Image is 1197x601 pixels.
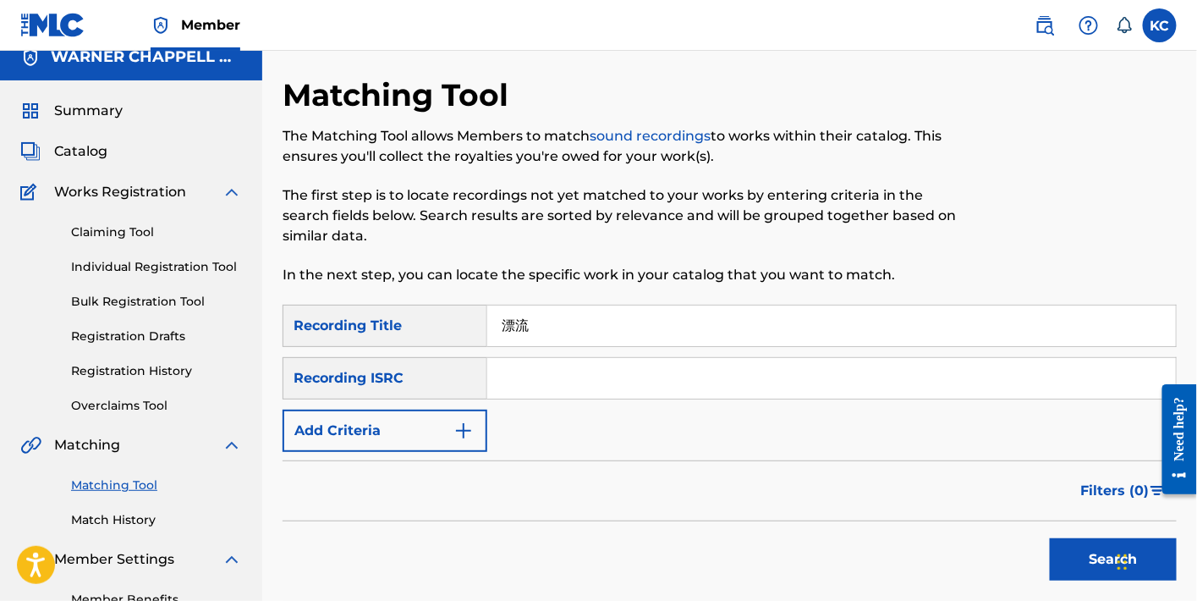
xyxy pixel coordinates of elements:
[1150,372,1197,508] iframe: Resource Center
[20,141,41,162] img: Catalog
[71,362,242,380] a: Registration History
[283,126,971,167] p: The Matching Tool allows Members to match to works within their catalog. This ensures you'll coll...
[54,101,123,121] span: Summary
[20,182,42,202] img: Works Registration
[54,182,186,202] span: Works Registration
[590,128,711,144] a: sound recordings
[1079,15,1099,36] img: help
[20,435,41,455] img: Matching
[71,397,242,415] a: Overclaims Tool
[283,305,1177,589] form: Search Form
[181,15,240,35] span: Member
[71,258,242,276] a: Individual Registration Tool
[1072,8,1106,42] div: Help
[222,182,242,202] img: expand
[20,549,41,570] img: Member Settings
[20,101,123,121] a: SummarySummary
[1116,17,1133,34] div: Notifications
[71,223,242,241] a: Claiming Tool
[1035,15,1055,36] img: search
[222,549,242,570] img: expand
[283,185,971,246] p: The first step is to locate recordings not yet matched to your works by entering criteria in the ...
[283,76,517,114] h2: Matching Tool
[1143,8,1177,42] div: User Menu
[54,435,120,455] span: Matching
[54,549,174,570] span: Member Settings
[283,265,971,285] p: In the next step, you can locate the specific work in your catalog that you want to match.
[71,328,242,345] a: Registration Drafts
[71,477,242,494] a: Matching Tool
[71,511,242,529] a: Match History
[1112,520,1197,601] iframe: Chat Widget
[222,435,242,455] img: expand
[1071,470,1177,512] button: Filters (0)
[54,141,107,162] span: Catalog
[1028,8,1062,42] a: Public Search
[1050,538,1177,581] button: Search
[20,13,85,37] img: MLC Logo
[453,421,474,441] img: 9d2ae6d4665cec9f34b9.svg
[20,47,41,68] img: Accounts
[283,410,487,452] button: Add Criteria
[1117,537,1128,587] div: Drag
[20,141,107,162] a: CatalogCatalog
[51,47,242,67] h5: WARNER CHAPPELL MUSIC INC
[151,15,171,36] img: Top Rightsholder
[1081,481,1150,501] span: Filters ( 0 )
[71,293,242,311] a: Bulk Registration Tool
[20,101,41,121] img: Summary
